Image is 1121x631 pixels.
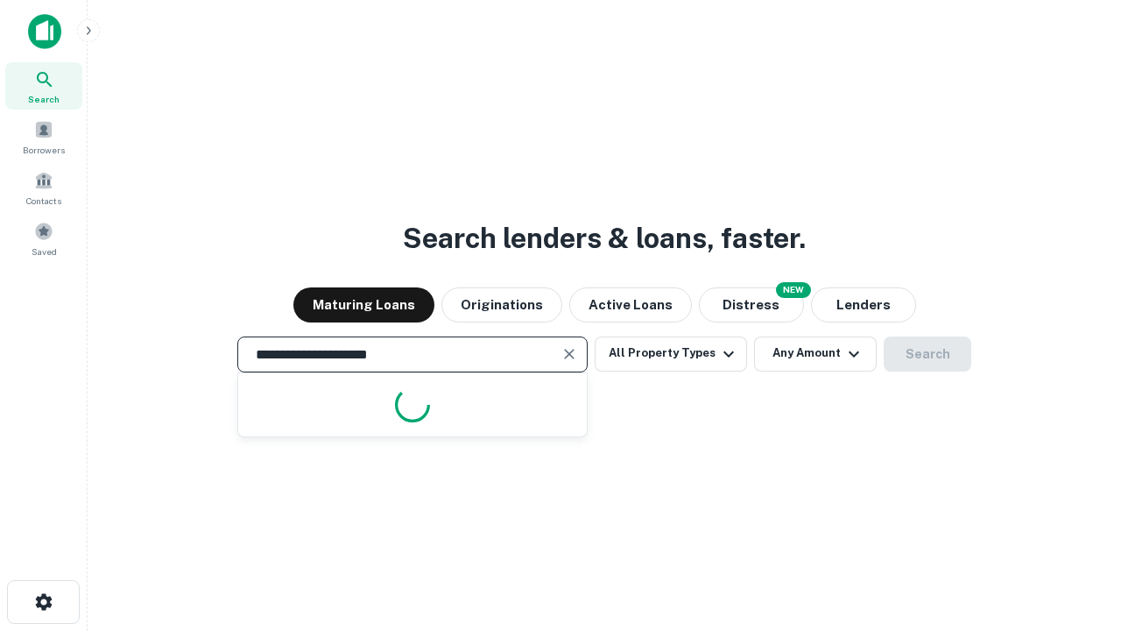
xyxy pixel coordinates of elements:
button: All Property Types [595,337,747,372]
button: Clear [557,342,582,366]
span: Contacts [26,194,61,208]
button: Active Loans [569,287,692,323]
div: NEW [776,282,811,298]
img: capitalize-icon.png [28,14,61,49]
a: Borrowers [5,113,82,160]
button: Maturing Loans [293,287,434,323]
h3: Search lenders & loans, faster. [403,217,806,259]
span: Saved [32,245,57,259]
button: Any Amount [754,337,877,372]
span: Search [28,92,60,106]
button: Originations [441,287,562,323]
iframe: Chat Widget [1033,491,1121,575]
button: Search distressed loans with lien and other non-mortgage details. [699,287,804,323]
button: Lenders [811,287,916,323]
a: Contacts [5,164,82,211]
a: Search [5,62,82,110]
a: Saved [5,215,82,262]
span: Borrowers [23,143,65,157]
